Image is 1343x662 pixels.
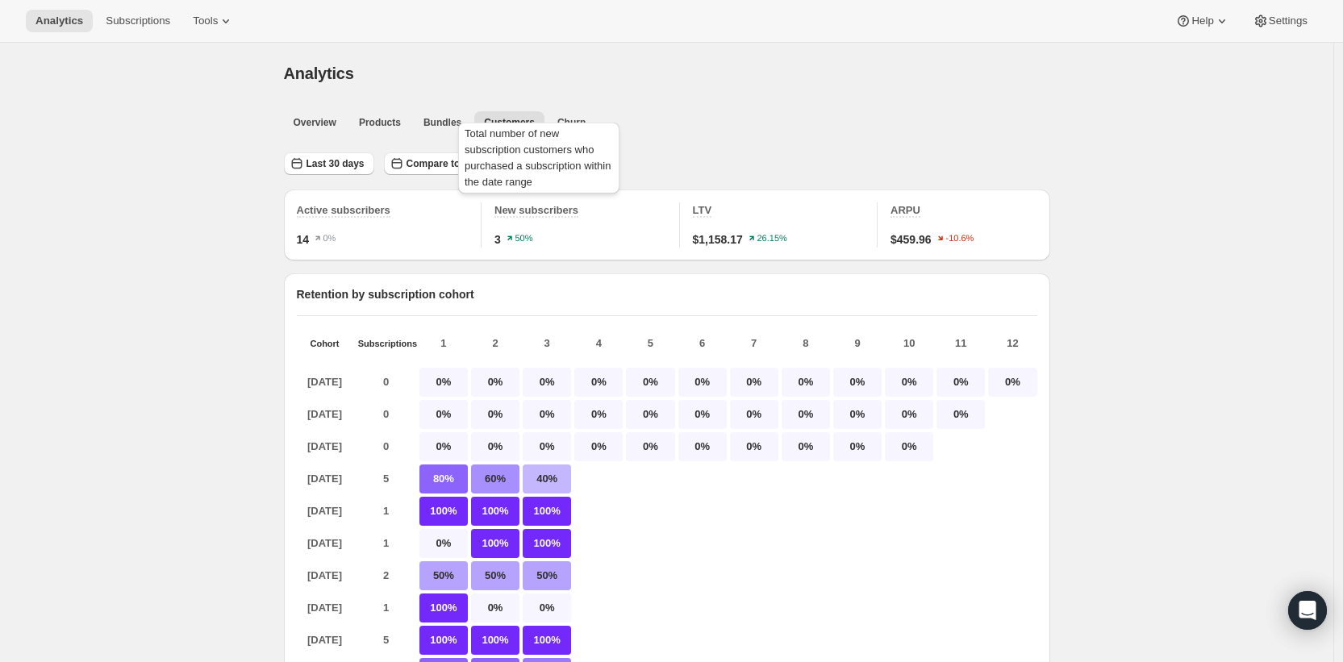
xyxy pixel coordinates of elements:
[833,400,882,429] p: 0%
[35,15,83,27] span: Analytics
[358,432,415,461] p: 0
[782,368,830,397] p: 0%
[730,400,778,429] p: 0%
[782,432,830,461] p: 0%
[1191,15,1213,27] span: Help
[936,368,985,397] p: 0%
[323,234,336,244] text: 0%
[523,561,571,590] p: 50%
[297,593,353,622] p: [DATE]
[297,432,353,461] p: [DATE]
[693,231,743,248] span: $1,158.17
[419,626,468,655] p: 100%
[515,234,532,244] text: 50%
[26,10,93,32] button: Analytics
[730,335,778,352] p: 7
[307,157,365,170] span: Last 30 days
[419,368,468,397] p: 0%
[988,368,1036,397] p: 0%
[557,116,586,129] span: Churn
[419,593,468,622] p: 100%
[1166,10,1239,32] button: Help
[936,335,985,352] p: 11
[358,400,415,429] p: 0
[523,529,571,558] p: 100%
[358,561,415,590] p: 2
[574,400,623,429] p: 0%
[419,432,468,461] p: 0%
[297,561,353,590] p: [DATE]
[523,464,571,493] p: 40%
[358,339,415,348] p: Subscriptions
[419,529,468,558] p: 0%
[523,497,571,526] p: 100%
[471,561,519,590] p: 50%
[833,335,882,352] p: 9
[885,400,933,429] p: 0%
[626,335,674,352] p: 5
[423,116,461,129] span: Bundles
[626,400,674,429] p: 0%
[193,15,218,27] span: Tools
[494,204,578,216] span: New subscribers
[358,464,415,493] p: 5
[297,204,390,216] span: Active subscribers
[471,529,519,558] p: 100%
[574,432,623,461] p: 0%
[297,231,310,248] span: 14
[359,116,401,129] span: Products
[626,368,674,397] p: 0%
[484,116,535,129] span: Customers
[626,432,674,461] p: 0%
[297,400,353,429] p: [DATE]
[471,368,519,397] p: 0%
[96,10,180,32] button: Subscriptions
[471,432,519,461] p: 0%
[678,335,727,352] p: 6
[471,335,519,352] p: 2
[358,593,415,622] p: 1
[885,432,933,461] p: 0%
[890,204,920,216] span: ARPU
[833,368,882,397] p: 0%
[297,529,353,558] p: [DATE]
[471,400,519,429] p: 0%
[297,339,353,348] p: Cohort
[757,234,787,244] text: 26.15%
[407,157,539,170] span: Compare to: [DATE] - [DATE]
[890,231,932,248] span: $459.96
[297,286,1037,302] p: Retention by subscription cohort
[523,626,571,655] p: 100%
[419,464,468,493] p: 80%
[730,432,778,461] p: 0%
[297,626,353,655] p: [DATE]
[523,400,571,429] p: 0%
[358,529,415,558] p: 1
[945,234,974,244] text: -10.6%
[419,335,468,352] p: 1
[183,10,244,32] button: Tools
[297,464,353,493] p: [DATE]
[730,368,778,397] p: 0%
[419,400,468,429] p: 0%
[419,497,468,526] p: 100%
[988,335,1036,352] p: 12
[297,368,353,397] p: [DATE]
[384,152,548,175] button: Compare to: [DATE] - [DATE]
[782,400,830,429] p: 0%
[782,335,830,352] p: 8
[678,432,727,461] p: 0%
[284,65,354,82] span: Analytics
[358,497,415,526] p: 1
[936,400,985,429] p: 0%
[523,368,571,397] p: 0%
[419,561,468,590] p: 50%
[523,593,571,622] p: 0%
[358,626,415,655] p: 5
[297,497,353,526] p: [DATE]
[574,368,623,397] p: 0%
[693,204,712,216] span: LTV
[885,368,933,397] p: 0%
[1243,10,1317,32] button: Settings
[471,497,519,526] p: 100%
